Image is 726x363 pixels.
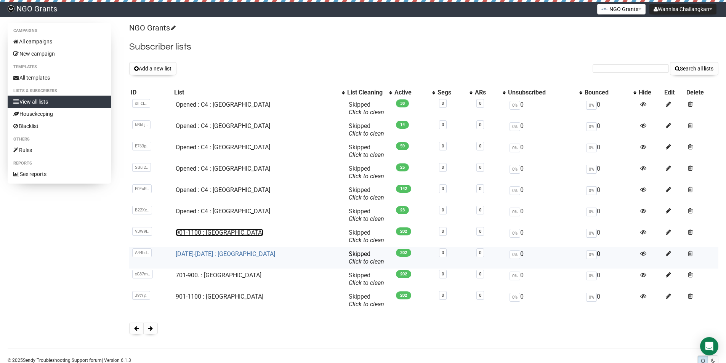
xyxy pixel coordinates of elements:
[394,89,428,96] div: Active
[393,87,436,98] th: Active: No sort applied, activate to apply an ascending sort
[585,89,630,96] div: Bounced
[8,35,111,48] a: All campaigns
[8,5,14,12] img: 17080ac3efa689857045ce3784bc614b
[349,101,384,116] span: Skipped
[649,4,716,14] button: Wannisa Chailangkan
[586,186,597,195] span: 0%
[586,165,597,174] span: 0%
[396,142,409,150] span: 59
[506,247,583,269] td: 0
[347,89,385,96] div: List Cleaning
[510,272,520,280] span: 0%
[508,89,575,96] div: Unsubscribed
[8,108,111,120] a: Housekeeping
[506,119,583,141] td: 0
[396,291,411,299] span: 202
[8,159,111,168] li: Reports
[583,141,637,162] td: 0
[8,120,111,132] a: Blacklist
[8,26,111,35] li: Campaigns
[442,122,444,127] a: 0
[583,119,637,141] td: 0
[442,101,444,106] a: 0
[349,258,384,265] a: Click to clean
[129,62,176,75] button: Add a new list
[396,185,411,193] span: 142
[479,250,481,255] a: 0
[586,272,597,280] span: 0%
[132,248,152,257] span: A44hd..
[131,89,171,96] div: ID
[349,229,384,244] span: Skipped
[686,89,717,96] div: Delete
[597,4,646,14] button: NGO Grants
[510,122,520,131] span: 0%
[510,165,520,174] span: 0%
[506,269,583,290] td: 0
[475,89,499,96] div: ARs
[510,144,520,152] span: 0%
[349,165,384,180] span: Skipped
[396,249,411,257] span: 202
[510,101,520,110] span: 0%
[442,165,444,170] a: 0
[8,144,111,156] a: Rules
[396,270,411,278] span: 202
[479,165,481,170] a: 0
[176,122,270,130] a: Opened : C4 : [GEOGRAPHIC_DATA]
[176,101,270,108] a: Opened : C4 : [GEOGRAPHIC_DATA]
[510,208,520,216] span: 0%
[583,98,637,119] td: 0
[639,89,661,96] div: Hide
[586,250,597,259] span: 0%
[586,101,597,110] span: 0%
[8,135,111,144] li: Others
[506,141,583,162] td: 0
[8,48,111,60] a: New campaign
[506,205,583,226] td: 0
[637,87,663,98] th: Hide: No sort applied, sorting is disabled
[132,120,151,129] span: kBbLj..
[436,87,473,98] th: Segs: No sort applied, activate to apply an ascending sort
[442,250,444,255] a: 0
[349,173,384,180] a: Click to clean
[506,183,583,205] td: 0
[438,89,466,96] div: Segs
[479,293,481,298] a: 0
[8,72,111,84] a: All templates
[132,99,150,108] span: olFcL..
[176,186,270,193] a: Opened : C4 : [GEOGRAPHIC_DATA]
[349,301,384,308] a: Click to clean
[37,358,71,363] a: Troubleshooting
[442,186,444,191] a: 0
[586,293,597,302] span: 0%
[479,122,481,127] a: 0
[129,40,718,54] h2: Subscriber lists
[129,87,173,98] th: ID: No sort applied, sorting is disabled
[396,227,411,235] span: 202
[510,250,520,259] span: 0%
[479,208,481,213] a: 0
[396,121,409,129] span: 14
[583,247,637,269] td: 0
[132,270,153,278] span: xG87m..
[349,186,384,201] span: Skipped
[349,130,384,137] a: Click to clean
[442,272,444,277] a: 0
[442,229,444,234] a: 0
[586,208,597,216] span: 0%
[506,87,583,98] th: Unsubscribed: No sort applied, activate to apply an ascending sort
[583,183,637,205] td: 0
[583,290,637,311] td: 0
[583,162,637,183] td: 0
[479,101,481,106] a: 0
[510,293,520,302] span: 0%
[132,163,151,172] span: SBuI2..
[132,206,152,214] span: B22Xe..
[685,87,718,98] th: Delete: No sort applied, sorting is disabled
[349,215,384,222] a: Click to clean
[176,293,263,300] a: 901-1100 : [GEOGRAPHIC_DATA]
[132,184,152,193] span: E0FcR..
[473,87,506,98] th: ARs: No sort applied, activate to apply an ascending sort
[349,293,384,308] span: Skipped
